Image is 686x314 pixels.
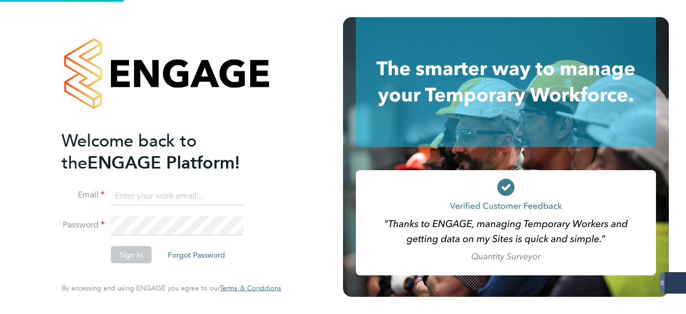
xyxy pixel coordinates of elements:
button: Forgot Password [159,246,234,264]
span: Welcome back to the [62,130,197,173]
span: By accessing and using ENGAGE you agree to our [62,283,281,293]
a: Terms & Conditions [220,284,281,293]
span: Terms & Conditions [220,283,281,293]
input: Enter your work email... [111,186,243,206]
button: Sign In [111,246,152,264]
h2: ENGAGE Platform! [62,129,271,173]
label: Email [62,189,105,201]
label: Password [62,220,105,231]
